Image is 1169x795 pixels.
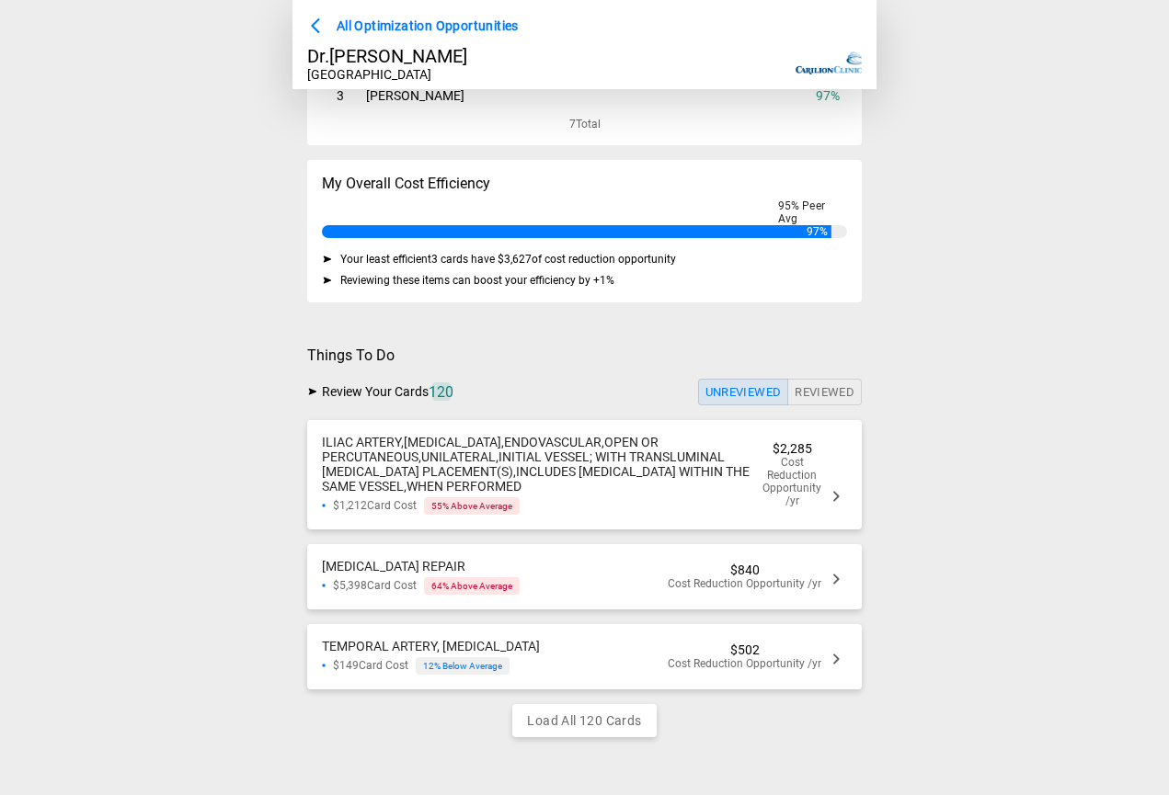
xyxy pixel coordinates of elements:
span: Card Cost [333,659,408,672]
span: Reviewing these items can boost your efficiency by + 1 % [340,274,614,288]
span: Your least efficient 3 cards have of cost reduction opportunity [340,253,676,267]
span: Card Cost [333,579,417,592]
span: 97 % [816,88,840,103]
span: 7 Total [569,110,601,131]
span: $149 [333,659,359,672]
span: $1,212 [333,499,367,512]
span: $502 [730,642,760,657]
span: All Optimization Opportunities [337,15,519,38]
span: Review Your Cards [322,384,429,399]
span: Dr. [PERSON_NAME] [307,45,467,67]
span: [GEOGRAPHIC_DATA] [307,67,431,82]
button: Unreviewed [698,379,789,405]
span: $2,285 [773,441,812,456]
button: Reviewed [787,379,862,405]
span: Cost Reduction Opportunity /yr [762,456,821,507]
span: TEMPORAL ARTERY, [MEDICAL_DATA] [322,639,540,653]
img: Site Logo [796,51,863,74]
span: $3,627 [498,253,532,266]
span: 55 % Above Average [431,501,512,511]
span: 3 [337,88,344,103]
span: 12 % Below Average [423,661,502,671]
span: Things To Do [307,346,863,364]
button: Load All 120 Cards [512,704,656,738]
span: Cost Reduction Opportunity /yr [668,657,821,670]
span: Cost Reduction Opportunity /yr [668,577,821,590]
span: $5,398 [333,579,367,592]
span: My Overall Cost Efficiency [322,175,490,192]
span: 64 % Above Average [431,581,512,591]
span: 95 % Peer Avg [778,199,848,225]
span: Card Cost [333,499,417,512]
span: 120 [429,383,453,401]
span: [PERSON_NAME] [366,88,464,103]
button: All Optimization Opportunities [307,15,526,38]
span: $840 [730,562,760,577]
span: [MEDICAL_DATA] REPAIR [322,559,465,574]
span: ILIAC ARTERY,[MEDICAL_DATA],ENDOVASCULAR,OPEN OR PERCUTANEOUS,UNILATERAL,INITIAL VESSEL; WITH TRA... [322,435,750,494]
